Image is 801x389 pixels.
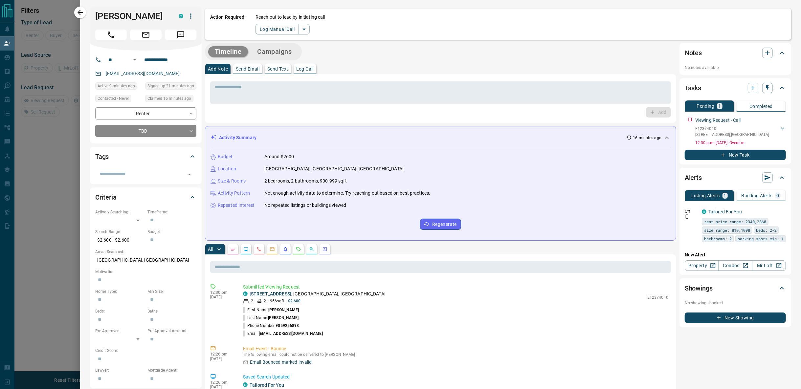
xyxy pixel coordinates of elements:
p: E12374010 [695,126,769,132]
div: Notes [685,45,786,61]
p: Budget [218,153,233,160]
p: Not enough activity data to determine. Try reaching out based on best practices. [264,190,431,197]
p: Send Email [236,67,259,71]
p: Submitted Viewing Request [243,284,668,291]
p: 12:30 pm [210,290,233,295]
button: Timeline [208,46,248,57]
p: [DATE] [210,357,233,361]
a: Tailored For You [708,209,742,214]
span: [EMAIL_ADDRESS][DOMAIN_NAME] [259,331,323,336]
p: 12:26 pm [210,352,233,357]
button: Regenerate [420,219,461,230]
a: [EMAIL_ADDRESS][DOMAIN_NAME] [106,71,180,76]
p: Areas Searched: [95,249,196,255]
p: No notes available [685,65,786,71]
p: 2 [264,298,266,304]
p: Credit Score: [95,348,196,354]
span: Signed up 21 minutes ago [147,83,194,89]
p: Last Name: [243,315,299,321]
button: Open [185,170,194,179]
p: [STREET_ADDRESS] , [GEOGRAPHIC_DATA] [695,132,769,138]
div: TBD [95,125,196,137]
div: split button [256,24,310,34]
p: 0 [777,193,779,198]
p: Off [685,208,698,214]
svg: Opportunities [309,247,314,252]
span: [PERSON_NAME] [268,308,299,312]
p: 1 [724,193,726,198]
h2: Showings [685,283,713,293]
p: Saved Search Updated [243,374,668,380]
p: The following email could not be delivered to [PERSON_NAME] [243,352,668,357]
h2: Criteria [95,192,117,203]
p: Mortgage Agent: [147,367,196,373]
p: Email Event - Bounce [243,345,668,352]
div: condos.ca [243,382,248,387]
p: [GEOGRAPHIC_DATA], [GEOGRAPHIC_DATA], [GEOGRAPHIC_DATA] [264,165,404,172]
p: All [208,247,213,251]
p: [DATE] [210,295,233,299]
h1: [PERSON_NAME] [95,11,169,21]
span: [PERSON_NAME] [268,315,299,320]
p: Activity Summary [219,134,256,141]
p: Actively Searching: [95,209,144,215]
span: Call [95,30,127,40]
span: bathrooms: 2 [704,235,732,242]
p: Log Call [296,67,314,71]
div: Mon Oct 13 2025 [145,95,196,104]
p: Around $2600 [264,153,294,160]
div: Tasks [685,80,786,96]
p: , [GEOGRAPHIC_DATA], [GEOGRAPHIC_DATA] [250,291,386,297]
p: Size & Rooms [218,178,246,184]
p: Action Required: [210,14,246,34]
div: condos.ca [243,292,248,296]
button: New Showing [685,313,786,323]
div: Activity Summary16 minutes ago [211,132,671,144]
p: Email Bounced marked invalid [250,359,312,366]
div: Mon Oct 13 2025 [95,82,142,92]
p: Add Note [208,67,228,71]
p: No repeated listings or buildings viewed [264,202,346,209]
span: Contacted - Never [98,95,129,102]
a: [STREET_ADDRESS] [250,291,291,296]
p: 2 bedrooms, 2 bathrooms, 900-999 sqft [264,178,347,184]
p: Pre-Approved: [95,328,144,334]
div: Renter [95,107,196,119]
button: New Task [685,150,786,160]
p: 966 sqft [270,298,284,304]
span: beds: 2-2 [756,227,777,233]
svg: Lead Browsing Activity [243,247,249,252]
p: Pending [697,104,714,108]
p: 12:26 pm [210,380,233,385]
span: size range: 810,1098 [704,227,750,233]
button: Campaigns [251,46,298,57]
button: Log Manual Call [256,24,299,34]
p: Pre-Approval Amount: [147,328,196,334]
p: $2,600 [288,298,301,304]
p: Home Type: [95,289,144,294]
div: condos.ca [702,209,706,214]
p: Building Alerts [742,193,773,198]
button: Open [131,56,139,64]
svg: Emails [270,247,275,252]
svg: Notes [230,247,235,252]
a: Condos [718,260,752,271]
div: Alerts [685,170,786,185]
span: Message [165,30,196,40]
p: 16 minutes ago [633,135,661,141]
p: Min Size: [147,289,196,294]
svg: Agent Actions [322,247,327,252]
p: 2 [251,298,253,304]
p: Budget: [147,229,196,235]
a: Property [685,260,719,271]
p: Beds: [95,308,144,314]
span: rent price range: 2340,2860 [704,218,766,225]
p: No showings booked [685,300,786,306]
svg: Calls [256,247,262,252]
a: Mr.Loft [752,260,786,271]
span: Claimed 16 minutes ago [147,95,191,102]
p: Activity Pattern [218,190,250,197]
p: Location [218,165,236,172]
p: First Name: [243,307,299,313]
div: Tags [95,149,196,164]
